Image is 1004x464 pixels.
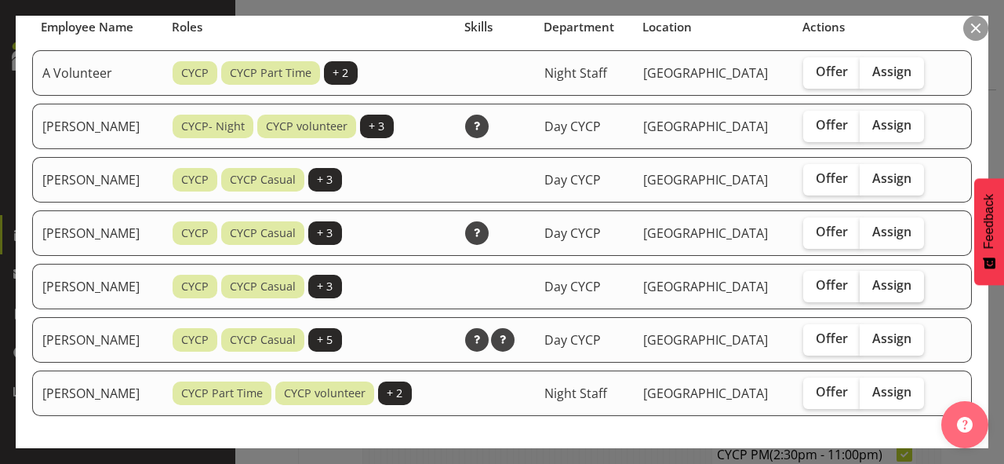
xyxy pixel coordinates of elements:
td: [PERSON_NAME] [32,157,163,203]
span: + 2 [387,385,402,402]
span: CYCP [181,171,209,188]
span: Assign [872,384,911,400]
span: Assign [872,64,911,79]
span: [GEOGRAPHIC_DATA] [643,64,768,82]
span: CYCP Casual [230,331,296,349]
span: Night Staff [544,64,607,82]
span: Assign [872,331,911,346]
span: Offer [816,331,848,346]
span: CYCP Casual [230,278,296,295]
span: Offer [816,170,848,186]
span: CYCP [181,64,209,82]
td: [PERSON_NAME] [32,104,163,149]
span: Employee Name [41,18,133,36]
span: + 3 [317,225,333,242]
span: Feedback [982,194,996,249]
span: CYCP volunteer [284,385,366,402]
span: Offer [816,384,848,400]
span: CYCP Casual [230,225,296,242]
span: CYCP Part Time [181,385,263,402]
span: Offer [816,277,848,293]
span: [GEOGRAPHIC_DATA] [643,118,768,135]
span: CYCP Part Time [230,64,311,82]
span: CYCP [181,331,209,349]
td: [PERSON_NAME] [32,317,163,363]
span: + 5 [317,331,333,349]
span: Assign [872,117,911,133]
span: Assign [872,277,911,293]
span: Day CYCP [544,278,601,295]
span: [GEOGRAPHIC_DATA] [643,278,768,295]
span: + 3 [369,118,384,135]
span: [GEOGRAPHIC_DATA] [643,225,768,242]
span: Day CYCP [544,225,601,242]
span: CYCP- Night [181,118,245,135]
img: help-xxl-2.png [957,417,973,433]
span: + 2 [333,64,348,82]
span: [GEOGRAPHIC_DATA] [643,385,768,402]
span: Assign [872,170,911,186]
td: [PERSON_NAME] [32,264,163,309]
span: Day CYCP [544,118,601,135]
span: [GEOGRAPHIC_DATA] [643,331,768,349]
span: Skills [464,18,493,36]
span: Roles [172,18,202,36]
td: [PERSON_NAME] [32,210,163,256]
span: CYCP Casual [230,171,296,188]
span: Offer [816,224,848,239]
span: Day CYCP [544,331,601,349]
span: Offer [816,117,848,133]
span: Department [544,18,614,36]
button: Feedback - Show survey [974,178,1004,285]
span: CYCP [181,225,209,242]
span: CYCP volunteer [266,118,347,135]
span: + 3 [317,171,333,188]
span: Offer [816,64,848,79]
span: [GEOGRAPHIC_DATA] [643,171,768,188]
span: Actions [802,18,845,36]
span: + 3 [317,278,333,295]
span: Night Staff [544,385,607,402]
td: [PERSON_NAME] [32,371,163,416]
span: Location [642,18,692,36]
span: Assign [872,224,911,239]
span: CYCP [181,278,209,295]
td: A Volunteer [32,50,163,96]
span: Day CYCP [544,171,601,188]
